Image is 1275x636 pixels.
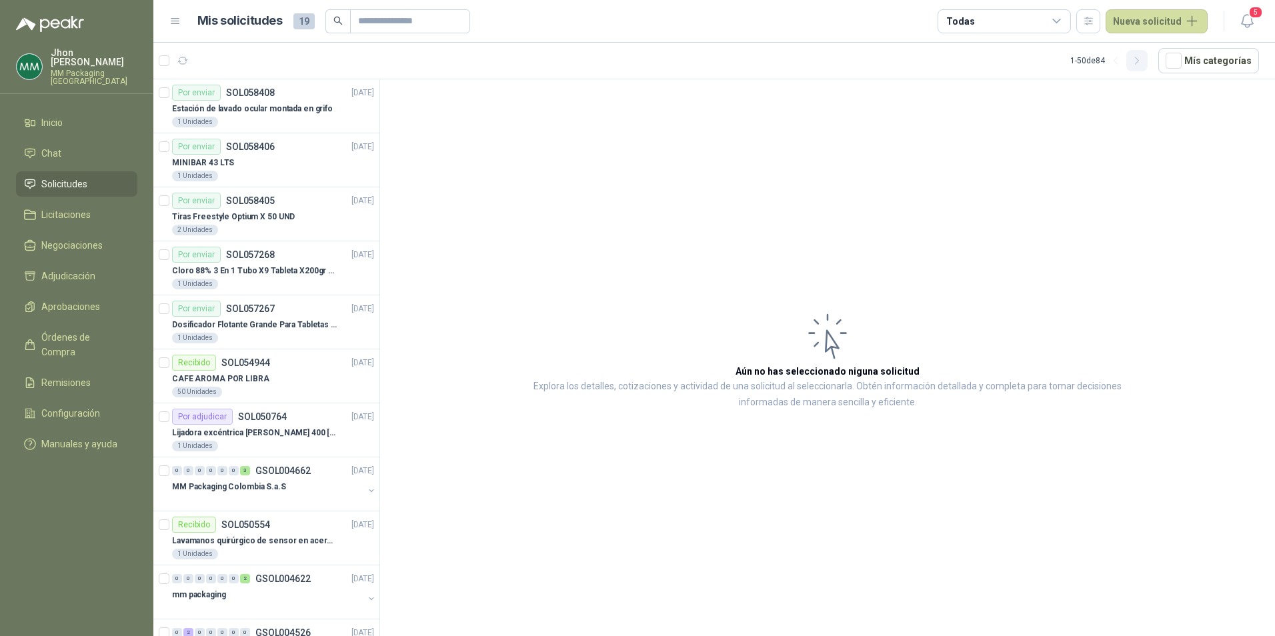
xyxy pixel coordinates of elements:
div: Por enviar [172,193,221,209]
div: 1 Unidades [172,279,218,289]
p: [DATE] [351,411,374,423]
div: 1 Unidades [172,171,218,181]
div: Por enviar [172,85,221,101]
div: Por enviar [172,247,221,263]
p: GSOL004662 [255,466,311,475]
a: RecibidoSOL050554[DATE] Lavamanos quirúrgico de sensor en acero referencia TLS-131 Unidades [153,511,379,565]
div: 3 [240,466,250,475]
p: SOL057268 [226,250,275,259]
a: Remisiones [16,370,137,395]
div: 0 [183,466,193,475]
p: SOL054944 [221,358,270,367]
div: 0 [229,466,239,475]
p: [DATE] [351,87,374,99]
p: MINIBAR 43 LTS [172,157,234,169]
div: Por enviar [172,301,221,317]
a: Solicitudes [16,171,137,197]
span: Licitaciones [41,207,91,222]
a: 0 0 0 0 0 0 3 GSOL004662[DATE] MM Packaging Colombia S.a.S [172,463,377,505]
a: Adjudicación [16,263,137,289]
a: RecibidoSOL054944[DATE] CAFE AROMA POR LIBRA50 Unidades [153,349,379,403]
img: Company Logo [17,54,42,79]
div: 0 [217,574,227,583]
p: [DATE] [351,303,374,315]
p: [DATE] [351,195,374,207]
p: GSOL004622 [255,574,311,583]
a: 0 0 0 0 0 0 2 GSOL004622[DATE] mm packaging [172,571,377,613]
div: Recibido [172,517,216,533]
p: MM Packaging [GEOGRAPHIC_DATA] [51,69,137,85]
p: [DATE] [351,519,374,531]
p: [DATE] [351,465,374,477]
p: SOL058408 [226,88,275,97]
span: Adjudicación [41,269,95,283]
a: Por adjudicarSOL050764[DATE] Lijadora excéntrica [PERSON_NAME] 400 [PERSON_NAME] gex 125-150 ave1... [153,403,379,457]
div: 0 [229,574,239,583]
div: 1 Unidades [172,117,218,127]
p: SOL058405 [226,196,275,205]
button: 5 [1235,9,1259,33]
a: Inicio [16,110,137,135]
div: 0 [172,466,182,475]
span: Negociaciones [41,238,103,253]
a: Por enviarSOL057267[DATE] Dosificador Flotante Grande Para Tabletas De Cloro Humboldt1 Unidades [153,295,379,349]
span: 5 [1248,6,1263,19]
span: Chat [41,146,61,161]
span: Configuración [41,406,100,421]
div: 0 [195,574,205,583]
h1: Mis solicitudes [197,11,283,31]
a: Licitaciones [16,202,137,227]
p: Lavamanos quirúrgico de sensor en acero referencia TLS-13 [172,535,338,547]
span: Remisiones [41,375,91,390]
p: Estación de lavado ocular montada en grifo [172,103,333,115]
a: Por enviarSOL058405[DATE] Tiras Freestyle Optium X 50 UND2 Unidades [153,187,379,241]
p: MM Packaging Colombia S.a.S [172,481,286,493]
div: 0 [206,574,216,583]
div: 2 [240,574,250,583]
a: Manuales y ayuda [16,431,137,457]
button: Mís categorías [1158,48,1259,73]
p: Tiras Freestyle Optium X 50 UND [172,211,295,223]
a: Órdenes de Compra [16,325,137,365]
p: Cloro 88% 3 En 1 Tubo X9 Tableta X200gr Oxycl [172,265,338,277]
a: Chat [16,141,137,166]
p: SOL050764 [238,412,287,421]
span: Inicio [41,115,63,130]
p: [DATE] [351,573,374,585]
a: Negociaciones [16,233,137,258]
div: Recibido [172,355,216,371]
p: Explora los detalles, cotizaciones y actividad de una solicitud al seleccionarla. Obtén informaci... [513,379,1142,411]
h3: Aún no has seleccionado niguna solicitud [736,364,920,379]
p: SOL057267 [226,304,275,313]
div: 1 Unidades [172,441,218,451]
div: 0 [195,466,205,475]
div: Todas [946,14,974,29]
div: 0 [217,466,227,475]
div: 1 Unidades [172,549,218,559]
p: mm packaging [172,589,226,601]
button: Nueva solicitud [1106,9,1208,33]
p: [DATE] [351,141,374,153]
div: 0 [183,574,193,583]
p: [DATE] [351,249,374,261]
span: search [333,16,343,25]
span: Manuales y ayuda [41,437,117,451]
div: 0 [172,574,182,583]
p: CAFE AROMA POR LIBRA [172,373,269,385]
div: Por adjudicar [172,409,233,425]
a: Aprobaciones [16,294,137,319]
p: [DATE] [351,357,374,369]
a: Por enviarSOL058408[DATE] Estación de lavado ocular montada en grifo1 Unidades [153,79,379,133]
span: Órdenes de Compra [41,330,125,359]
p: SOL050554 [221,520,270,529]
a: Por enviarSOL058406[DATE] MINIBAR 43 LTS1 Unidades [153,133,379,187]
p: SOL058406 [226,142,275,151]
div: 0 [206,466,216,475]
div: 50 Unidades [172,387,222,397]
div: 2 Unidades [172,225,218,235]
img: Logo peakr [16,16,84,32]
p: Jhon [PERSON_NAME] [51,48,137,67]
div: 1 - 50 de 84 [1070,50,1148,71]
p: Dosificador Flotante Grande Para Tabletas De Cloro Humboldt [172,319,338,331]
p: Lijadora excéntrica [PERSON_NAME] 400 [PERSON_NAME] gex 125-150 ave [172,427,338,439]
